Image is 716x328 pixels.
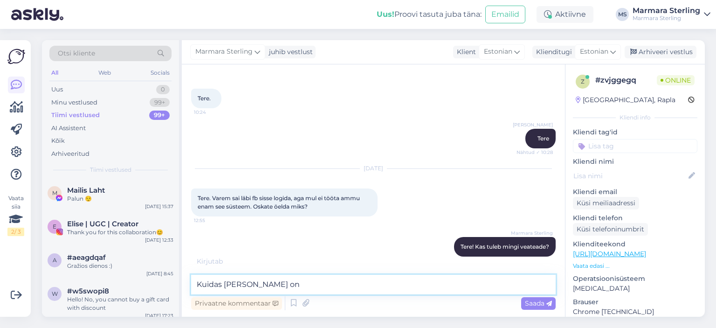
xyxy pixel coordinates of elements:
[96,67,113,79] div: Web
[67,228,173,237] div: Thank you for this collaboration😊
[537,6,593,23] div: Aktiivne
[7,48,25,65] img: Askly Logo
[67,262,173,270] div: Gražios dienos :)
[511,230,553,237] span: Marmara Sterling
[51,85,63,94] div: Uus
[67,295,173,312] div: Hello! No, you cannot buy a gift card with discount
[461,243,549,250] span: Tere! Kas tuleb mingi veateade?
[657,75,695,85] span: Online
[485,6,525,23] button: Emailid
[52,189,57,196] span: M
[198,95,211,102] span: Tere.
[265,47,313,57] div: juhib vestlust
[633,7,700,14] div: Marmara Sterling
[67,186,105,195] span: Mailis Laht
[195,47,253,57] span: Marmara Sterling
[67,287,109,295] span: #w5swopi8
[573,127,697,137] p: Kliendi tag'id
[191,275,556,294] textarea: Kuidas [PERSON_NAME] on
[51,136,65,146] div: Kõik
[156,85,170,94] div: 0
[198,195,361,210] span: Tere. Varem sai läbi fb sisse logida, aga mul ei tööta ammu enam see süsteem. Oskate öelda miks?
[573,284,697,293] p: [MEDICAL_DATA]
[149,111,170,120] div: 99+
[525,299,552,307] span: Saada
[145,203,173,210] div: [DATE] 15:37
[595,75,657,86] div: # zvjggegq
[573,157,697,167] p: Kliendi nimi
[53,257,57,264] span: a
[67,253,106,262] span: #aeagdqaf
[573,250,646,258] a: [URL][DOMAIN_NAME]
[573,187,697,197] p: Kliendi email
[67,220,138,228] span: Elise | UGC | Creator
[145,237,173,244] div: [DATE] 12:33
[51,111,100,120] div: Tiimi vestlused
[573,171,687,181] input: Lisa nimi
[537,135,549,142] span: Tere
[576,95,675,105] div: [GEOGRAPHIC_DATA], Rapla
[51,98,97,107] div: Minu vestlused
[573,274,697,284] p: Operatsioonisüsteem
[90,166,131,174] span: Tiimi vestlused
[625,46,696,58] div: Arhiveeri vestlus
[51,124,86,133] div: AI Assistent
[516,149,553,156] span: Nähtud ✓ 10:28
[49,67,60,79] div: All
[573,223,648,236] div: Küsi telefoninumbrit
[453,47,476,57] div: Klient
[573,213,697,223] p: Kliendi telefon
[146,270,173,277] div: [DATE] 8:45
[223,257,224,265] span: .
[573,113,697,122] div: Kliendi info
[191,164,556,173] div: [DATE]
[573,307,697,317] p: Chrome [TECHNICAL_ID]
[573,239,697,249] p: Klienditeekond
[581,78,585,85] span: z
[580,47,608,57] span: Estonian
[573,262,697,270] p: Vaata edasi ...
[7,194,24,236] div: Vaata siia
[7,228,24,236] div: 2 / 3
[191,297,282,310] div: Privaatne kommentaar
[573,197,639,209] div: Küsi meiliaadressi
[51,149,89,159] div: Arhiveeritud
[194,217,229,224] span: 12:55
[377,10,394,19] b: Uus!
[573,139,697,153] input: Lisa tag
[633,7,710,22] a: Marmara SterlingMarmara Sterling
[633,14,700,22] div: Marmara Sterling
[513,121,553,128] span: [PERSON_NAME]
[191,257,556,266] div: Kirjutab
[52,290,58,297] span: w
[484,47,512,57] span: Estonian
[377,9,482,20] div: Proovi tasuta juba täna:
[145,312,173,319] div: [DATE] 17:23
[194,109,229,116] span: 10:24
[58,49,95,58] span: Otsi kliente
[149,67,172,79] div: Socials
[573,297,697,307] p: Brauser
[532,47,572,57] div: Klienditugi
[53,223,56,230] span: E
[616,8,629,21] div: MS
[67,195,173,203] div: Palun 😌
[150,98,170,107] div: 99+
